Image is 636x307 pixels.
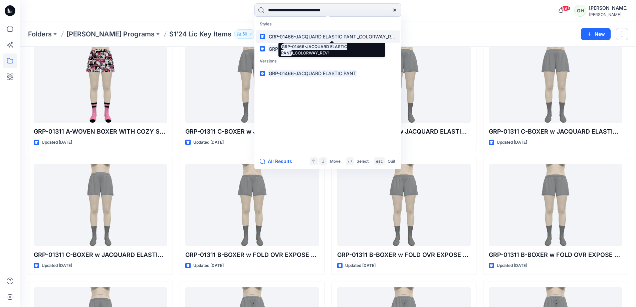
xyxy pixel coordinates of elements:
[268,45,357,53] mark: GRP-01466-JACQUARD ELASTIC PANT
[357,46,384,52] span: _DEV_REV01
[193,262,224,269] p: Updated [DATE]
[589,12,628,17] div: [PERSON_NAME]
[185,127,319,136] p: GRP-01311 C-BOXER w JACQUARD ELASTIC WOVEN OP2_DEV_REV2
[489,40,622,123] a: GRP-01311 C-BOXER w JACQUARD ELASTIC- Knit-OP2_DEV_REV2
[268,69,357,77] mark: GRP-01466-JACQUARD ELASTIC PANT
[34,250,167,260] p: GRP-01311 C-BOXER w JACQUARD ELASTIC- KNIT OP1_DEV_REV2
[357,158,369,165] p: Select
[242,30,247,38] p: 50
[28,29,52,39] a: Folders
[185,164,319,246] a: GRP-01311 B-BOXER w FOLD OVR EXPOSE ELSTC- WOVEN OP2_DEV_REV2
[42,139,72,146] p: Updated [DATE]
[574,5,586,17] div: GH
[66,29,155,39] a: [PERSON_NAME] Programs
[357,34,399,39] span: _COLORWAY_REV1
[489,164,622,246] a: GRP-01311 B-BOXER w FOLD OVR EXPOSE ELSTC-W- KNIT OP2_DEV_REV2
[42,262,72,269] p: Updated [DATE]
[185,40,319,123] a: GRP-01311 C-BOXER w JACQUARD ELASTIC WOVEN OP2_DEV_REV2
[234,29,256,39] button: 50
[589,4,628,12] div: [PERSON_NAME]
[337,127,471,136] p: GRP-01311 C-BOXER w JACQUARD ELASTIC WOVEN OP1_DEV_REV2
[337,40,471,123] a: GRP-01311 C-BOXER w JACQUARD ELASTIC WOVEN OP1_DEV_REV2
[337,250,471,260] p: GRP-01311 B-BOXER w FOLD OVR EXPOSE ELSTC- WOVEN OP1_DEV_REV2
[256,43,400,55] a: GRP-01466-JACQUARD ELASTIC PANT_DEV_REV01
[193,139,224,146] p: Updated [DATE]
[337,164,471,246] a: GRP-01311 B-BOXER w FOLD OVR EXPOSE ELSTC- WOVEN OP1_DEV_REV2
[169,29,231,39] p: S1’24 Lic Key Items
[376,158,383,165] p: esc
[256,30,400,43] a: GRP-01466-JACQUARD ELASTIC PANT_COLORWAY_REV1
[256,55,400,67] p: Versions
[497,139,527,146] p: Updated [DATE]
[497,262,527,269] p: Updated [DATE]
[268,33,357,40] mark: GRP-01466-JACQUARD ELASTIC PANT
[34,40,167,123] a: GRP-01311 A-WOVEN BOXER WITH COZY SOCK OP1_COLORWAY_REV1
[330,158,341,165] p: Move
[345,262,376,269] p: Updated [DATE]
[489,127,622,136] p: GRP-01311 C-BOXER w JACQUARD ELASTIC- Knit-OP2_DEV_REV2
[34,164,167,246] a: GRP-01311 C-BOXER w JACQUARD ELASTIC- KNIT OP1_DEV_REV2
[34,127,167,136] p: GRP-01311 A-WOVEN BOXER WITH COZY SOCK OP1_COLORWAY_REV1
[260,157,296,165] button: All Results
[581,28,611,40] button: New
[489,250,622,260] p: GRP-01311 B-BOXER w FOLD OVR EXPOSE ELSTC-W- KNIT OP2_DEV_REV2
[185,250,319,260] p: GRP-01311 B-BOXER w FOLD OVR EXPOSE ELSTC- WOVEN OP2_DEV_REV2
[561,6,571,11] span: 99+
[388,158,395,165] p: Quit
[256,67,400,80] a: GRP-01466-JACQUARD ELASTIC PANT
[256,18,400,30] p: Styles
